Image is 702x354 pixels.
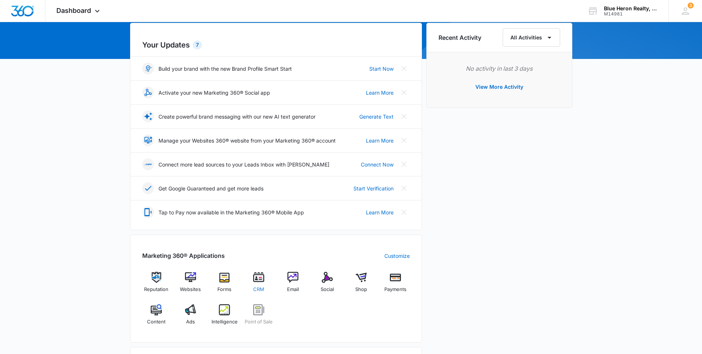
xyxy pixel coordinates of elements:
a: Reputation [142,272,171,298]
a: Learn More [366,89,394,97]
span: Shop [355,286,367,293]
h6: Recent Activity [439,33,481,42]
span: Forms [217,286,231,293]
a: Customize [384,252,410,260]
span: Social [321,286,334,293]
button: Close [398,111,410,122]
span: 3 [688,3,694,8]
span: Content [147,318,165,326]
p: Get Google Guaranteed and get more leads [158,185,263,192]
p: Activate your new Marketing 360® Social app [158,89,270,97]
span: Point of Sale [245,318,273,326]
span: Intelligence [212,318,238,326]
p: No activity in last 3 days [439,64,560,73]
span: Payments [384,286,406,293]
button: Close [398,63,410,74]
a: Forms [210,272,239,298]
a: Intelligence [210,304,239,331]
div: notifications count [688,3,694,8]
button: Close [398,87,410,98]
div: account name [604,6,658,11]
button: Close [398,206,410,218]
button: Close [398,182,410,194]
p: Manage your Websites 360® website from your Marketing 360® account [158,137,336,144]
div: account id [604,11,658,17]
button: View More Activity [468,78,531,96]
span: Email [287,286,299,293]
span: Websites [180,286,201,293]
span: Dashboard [56,7,91,14]
h2: Marketing 360® Applications [142,251,225,260]
h2: Your Updates [142,39,410,50]
a: Ads [176,304,205,331]
a: Content [142,304,171,331]
p: Build your brand with the new Brand Profile Smart Start [158,65,292,73]
a: Generate Text [359,113,394,120]
a: Start Verification [353,185,394,192]
span: Ads [186,318,195,326]
p: Tap to Pay now available in the Marketing 360® Mobile App [158,208,304,216]
p: Create powerful brand messaging with our new AI text generator [158,113,315,120]
a: Social [313,272,341,298]
button: Close [398,134,410,146]
a: Learn More [366,137,394,144]
button: Close [398,158,410,170]
a: CRM [245,272,273,298]
a: Email [279,272,307,298]
button: All Activities [503,28,560,47]
a: Point of Sale [245,304,273,331]
a: Websites [176,272,205,298]
a: Start Now [369,65,394,73]
span: CRM [253,286,264,293]
a: Connect Now [361,161,394,168]
div: 7 [193,41,202,49]
a: Learn More [366,208,394,216]
a: Payments [381,272,410,298]
p: Connect more lead sources to your Leads Inbox with [PERSON_NAME] [158,161,329,168]
a: Shop [347,272,376,298]
span: Reputation [144,286,168,293]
